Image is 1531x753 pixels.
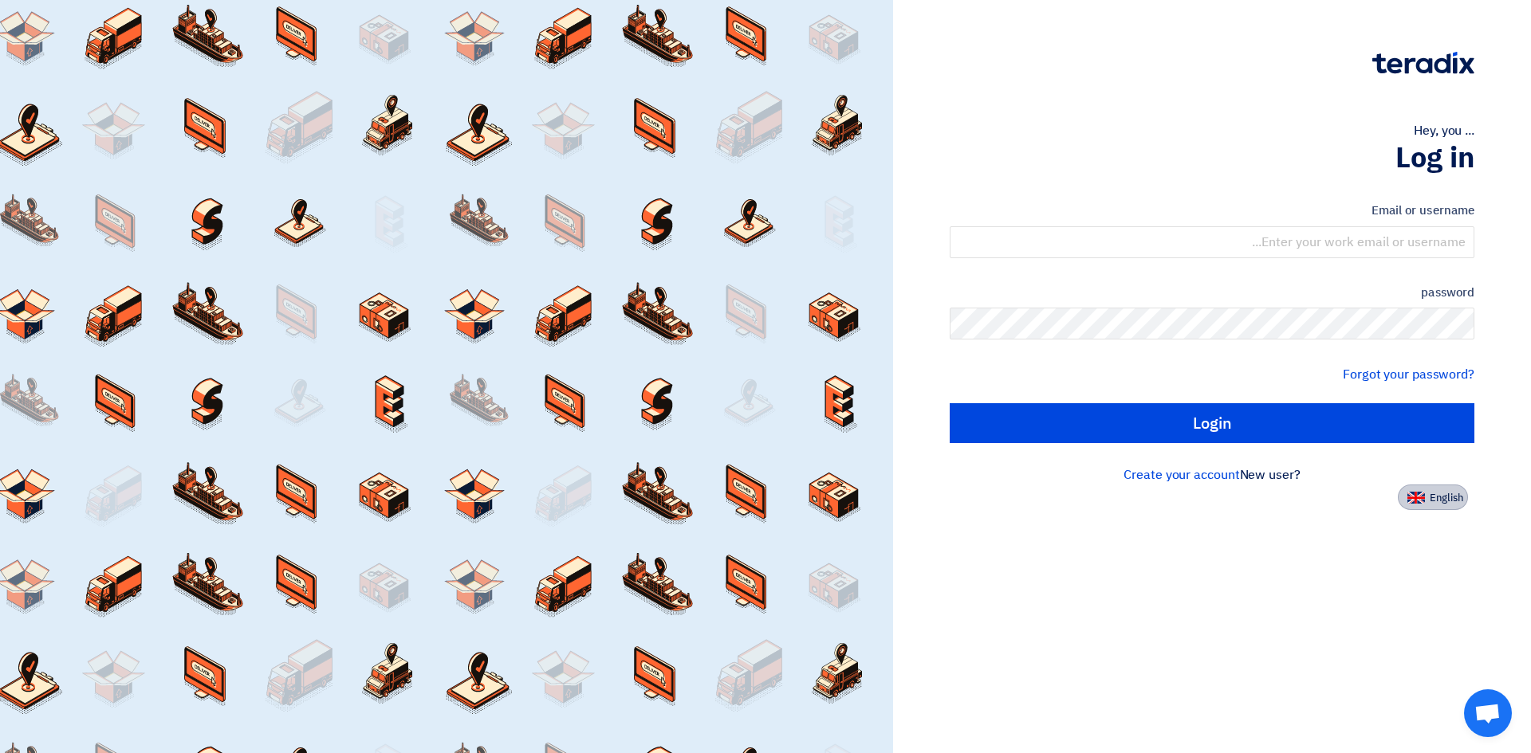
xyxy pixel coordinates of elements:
img: en-US.png [1407,492,1425,504]
div: Open chat [1464,689,1512,737]
button: English [1398,484,1468,510]
input: Login [950,403,1474,443]
font: password [1421,284,1474,301]
font: Hey, you ... [1414,121,1474,140]
font: English [1430,490,1463,505]
font: Email or username [1372,202,1474,219]
font: Log in [1395,136,1474,179]
img: Teradix logo [1372,52,1474,74]
a: Create your account [1124,465,1239,484]
font: New user? [1240,465,1301,484]
input: Enter your work email or username... [950,226,1474,258]
a: Forgot your password? [1343,365,1474,384]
